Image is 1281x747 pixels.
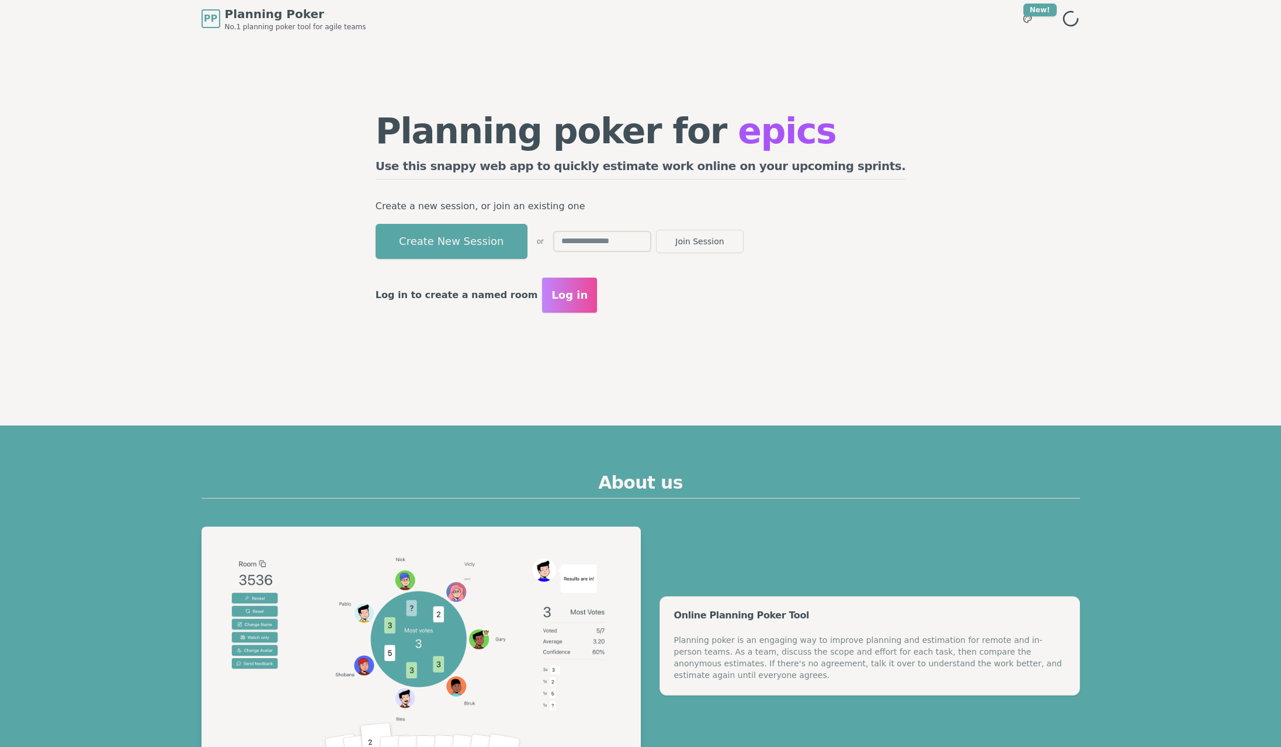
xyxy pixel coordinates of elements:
h2: Use this snappy web app to quickly estimate work online on your upcoming sprints. [376,158,906,179]
span: PP [204,12,217,26]
span: epics [738,110,836,151]
button: Join Session [656,230,744,253]
p: Log in to create a named room [376,287,538,303]
div: Planning poker is an engaging way to improve planning and estimation for remote and in-person tea... [674,634,1065,681]
h1: Planning poker for [376,113,906,148]
a: PPPlanning PokerNo.1 planning poker tool for agile teams [202,6,366,32]
span: or [537,237,544,246]
h2: About us [202,472,1080,499]
button: Log in [542,278,597,313]
span: No.1 planning poker tool for agile teams [225,22,366,32]
div: Online Planning Poker Tool [674,611,1065,620]
span: Planning Poker [225,6,366,22]
button: Create New Session [376,224,527,259]
div: New! [1023,4,1057,16]
p: Create a new session, or join an existing one [376,198,906,215]
button: New! [1017,8,1038,29]
span: Log in [551,287,588,303]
